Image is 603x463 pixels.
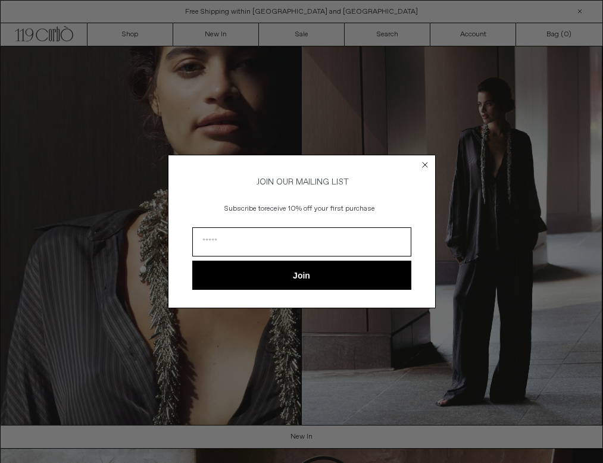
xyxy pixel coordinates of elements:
span: Subscribe to [224,204,264,214]
button: Close dialog [419,159,431,171]
button: Join [192,261,411,290]
input: Email [192,227,411,256]
span: receive 10% off your first purchase [264,204,375,214]
span: JOIN OUR MAILING LIST [255,177,349,187]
